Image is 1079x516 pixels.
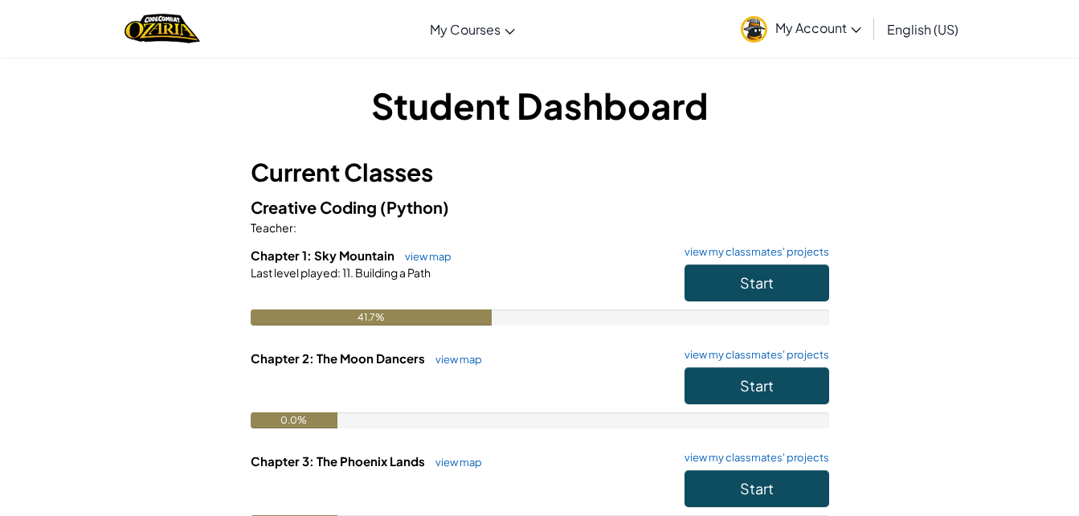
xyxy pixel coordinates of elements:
a: Ozaria by CodeCombat logo [125,12,199,45]
span: Chapter 1: Sky Mountain [251,248,397,263]
div: 0.0% [251,412,337,428]
div: 41.7% [251,309,492,326]
span: My Courses [430,21,501,38]
a: My Account [733,3,869,54]
a: English (US) [879,7,967,51]
a: view my classmates' projects [676,247,829,257]
span: Teacher [251,220,293,235]
a: My Courses [422,7,523,51]
h1: Student Dashboard [251,80,829,130]
a: view my classmates' projects [676,350,829,360]
button: Start [685,367,829,404]
span: Creative Coding [251,197,380,217]
span: 11. [341,265,354,280]
button: Start [685,264,829,301]
span: My Account [775,19,861,36]
a: view my classmates' projects [676,453,829,463]
span: Start [740,479,774,498]
span: Building a Path [354,265,431,280]
span: Chapter 3: The Phoenix Lands [251,453,427,469]
a: view map [427,353,482,366]
span: English (US) [887,21,958,38]
span: (Python) [380,197,449,217]
button: Start [685,470,829,507]
a: view map [427,456,482,469]
span: Last level played [251,265,337,280]
img: Home [125,12,199,45]
span: Start [740,376,774,395]
img: avatar [741,16,767,43]
span: : [337,265,341,280]
span: : [293,220,296,235]
span: Start [740,273,774,292]
a: view map [397,250,452,263]
span: Chapter 2: The Moon Dancers [251,350,427,366]
h3: Current Classes [251,154,829,190]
